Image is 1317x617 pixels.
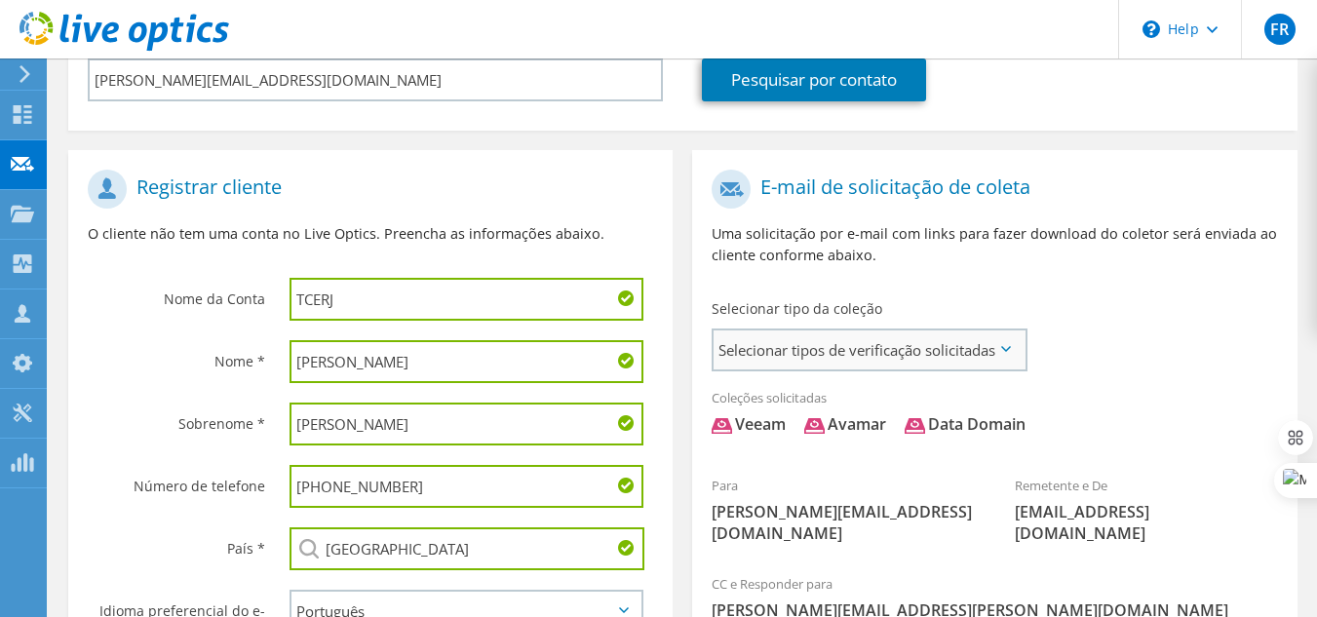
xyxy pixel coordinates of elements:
[712,413,786,436] div: Veeam
[88,465,265,496] label: Número de telefone
[88,403,265,434] label: Sobrenome *
[88,527,265,559] label: País *
[88,170,643,209] h1: Registrar cliente
[712,299,882,319] label: Selecionar tipo da coleção
[88,278,265,309] label: Nome da Conta
[88,223,653,245] p: O cliente não tem uma conta no Live Optics. Preencha as informações abaixo.
[905,413,1026,436] div: Data Domain
[1143,20,1160,38] svg: \n
[714,330,1025,369] span: Selecionar tipos de verificação solicitadas
[712,501,975,544] span: [PERSON_NAME][EMAIL_ADDRESS][DOMAIN_NAME]
[804,413,886,436] div: Avamar
[1264,14,1296,45] span: FR
[712,170,1267,209] h1: E-mail de solicitação de coleta
[88,340,265,371] label: Nome *
[692,377,1297,455] div: Coleções solicitadas
[702,58,926,101] a: Pesquisar por contato
[692,465,994,554] div: Para
[712,223,1277,266] p: Uma solicitação por e-mail com links para fazer download do coletor será enviada ao cliente confo...
[1015,501,1278,544] span: [EMAIL_ADDRESS][DOMAIN_NAME]
[995,465,1298,554] div: Remetente e De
